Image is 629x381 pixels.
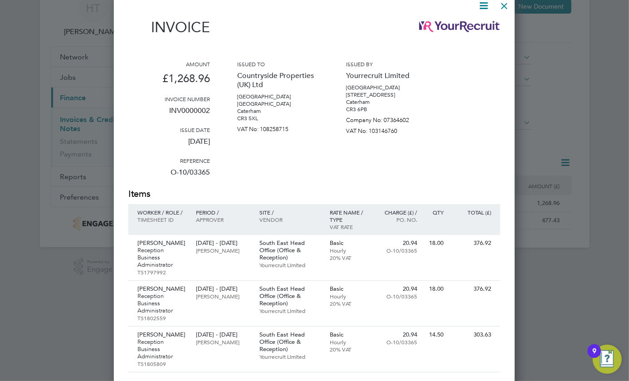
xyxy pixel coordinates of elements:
p: VAT rate [330,223,369,230]
h3: Amount [128,60,210,68]
p: South East Head Office (Office & Reception) [259,285,321,307]
p: Reception Business Administrator [137,338,187,360]
p: 376.92 [453,239,491,247]
p: Basic [330,239,369,247]
p: Charge (£) / [378,209,418,216]
p: [STREET_ADDRESS] [346,91,428,98]
p: Period / [196,209,250,216]
p: 20% VAT [330,300,369,307]
h3: Issue date [128,126,210,133]
p: [PERSON_NAME] [196,293,250,300]
p: QTY [427,209,444,216]
p: TS1797992 [137,269,187,276]
p: [PERSON_NAME] [196,338,250,346]
p: TS1802559 [137,314,187,322]
p: Site / [259,209,321,216]
p: Reception Business Administrator [137,247,187,269]
p: INV0000002 [128,103,210,126]
p: Reception Business Administrator [137,293,187,314]
p: South East Head Office (Office & Reception) [259,239,321,261]
p: VAT No: 103146760 [346,124,428,135]
p: Yourrecruit Limited [346,68,428,84]
p: [GEOGRAPHIC_DATA] [237,100,319,107]
button: Open Resource Center, 9 new notifications [593,345,622,374]
p: [PERSON_NAME] [137,239,187,247]
p: [DATE] - [DATE] [196,239,250,247]
p: 20.94 [378,239,418,247]
p: O-10/03365 [378,247,418,254]
p: Yourrecruit Limited [259,353,321,360]
p: O-10/03365 [378,338,418,346]
p: Timesheet ID [137,216,187,223]
p: [PERSON_NAME] [137,331,187,338]
p: [PERSON_NAME] [196,247,250,254]
p: [GEOGRAPHIC_DATA] [237,93,319,100]
p: Company No: 07364602 [346,113,428,124]
p: Yourrecruit Limited [259,261,321,269]
p: [GEOGRAPHIC_DATA] [346,84,428,91]
p: Caterham [346,98,428,106]
p: Basic [330,285,369,293]
p: O-10/03365 [128,164,210,188]
p: Rate name / type [330,209,369,223]
p: [DATE] [128,133,210,157]
p: Total (£) [453,209,491,216]
h3: Issued to [237,60,319,68]
p: £1,268.96 [128,68,210,95]
p: 20.94 [378,331,418,338]
h3: Reference [128,157,210,164]
p: Approver [196,216,250,223]
div: 9 [592,351,596,363]
p: Vendor [259,216,321,223]
p: Countryside Properties (UK) Ltd [237,68,319,93]
p: 18.00 [427,239,444,247]
p: Hourly [330,338,369,346]
p: O-10/03365 [378,293,418,300]
p: 20% VAT [330,346,369,353]
p: 20% VAT [330,254,369,261]
p: Caterham [237,107,319,115]
p: Worker / Role / [137,209,187,216]
p: [DATE] - [DATE] [196,285,250,293]
p: 18.00 [427,285,444,293]
p: [PERSON_NAME] [137,285,187,293]
p: CR3 6PB [346,106,428,113]
p: 20.94 [378,285,418,293]
p: South East Head Office (Office & Reception) [259,331,321,353]
h3: Invoice number [128,95,210,103]
p: 376.92 [453,285,491,293]
p: Yourrecruit Limited [259,307,321,314]
p: 14.50 [427,331,444,338]
p: TS1805809 [137,360,187,367]
h1: Invoice [128,19,210,36]
p: Hourly [330,293,369,300]
p: Basic [330,331,369,338]
p: VAT No: 108258715 [237,122,319,133]
p: Hourly [330,247,369,254]
p: [DATE] - [DATE] [196,331,250,338]
h2: Items [128,188,500,200]
img: yourrecruit-logo-remittance.png [419,21,500,32]
h3: Issued by [346,60,428,68]
p: 303.63 [453,331,491,338]
p: Po. No. [378,216,418,223]
p: CR3 5XL [237,115,319,122]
